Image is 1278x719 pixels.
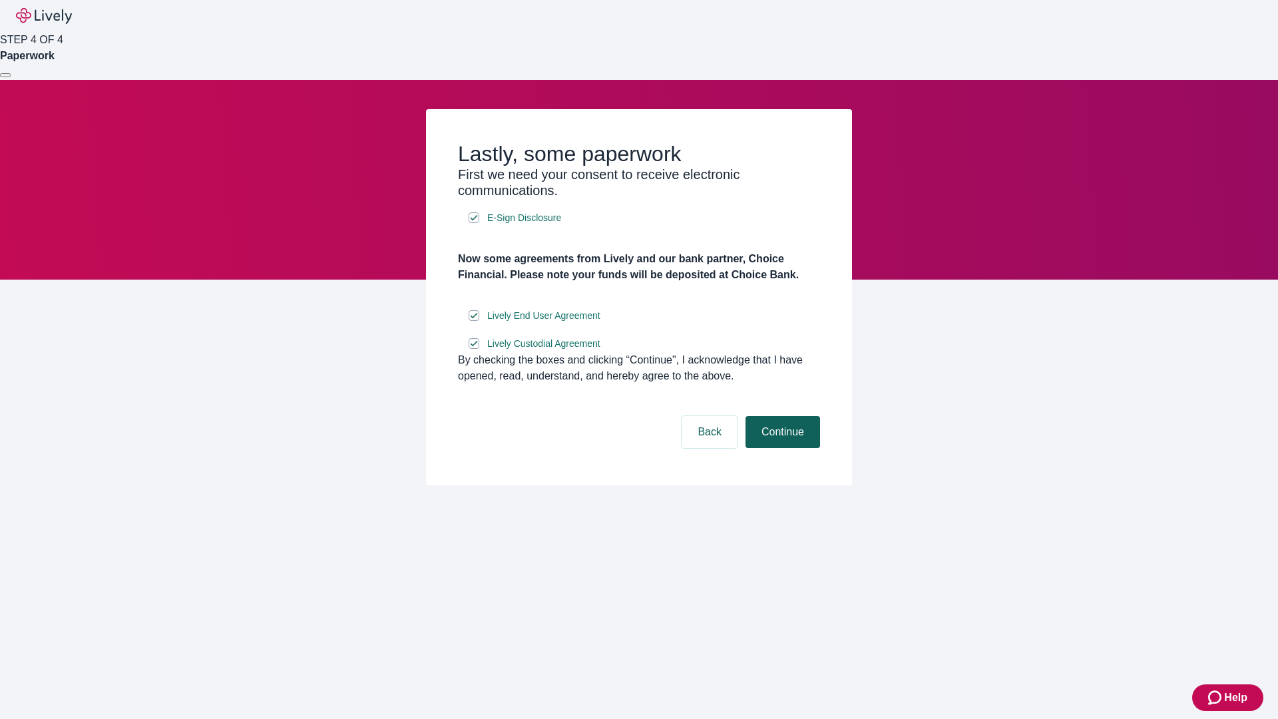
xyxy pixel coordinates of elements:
h3: First we need your consent to receive electronic communications. [458,166,820,198]
img: Lively [16,8,72,24]
span: E-Sign Disclosure [487,211,561,225]
h4: Now some agreements from Lively and our bank partner, Choice Financial. Please note your funds wi... [458,251,820,283]
button: Continue [745,416,820,448]
a: e-sign disclosure document [485,308,603,324]
span: Help [1224,690,1247,706]
span: Lively Custodial Agreement [487,337,600,351]
span: Lively End User Agreement [487,309,600,323]
button: Back [682,416,738,448]
svg: Zendesk support icon [1208,690,1224,706]
a: e-sign disclosure document [485,210,564,226]
a: e-sign disclosure document [485,336,603,352]
div: By checking the boxes and clicking “Continue", I acknowledge that I have opened, read, understand... [458,352,820,384]
button: Zendesk support iconHelp [1192,684,1263,711]
h2: Lastly, some paperwork [458,141,820,166]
